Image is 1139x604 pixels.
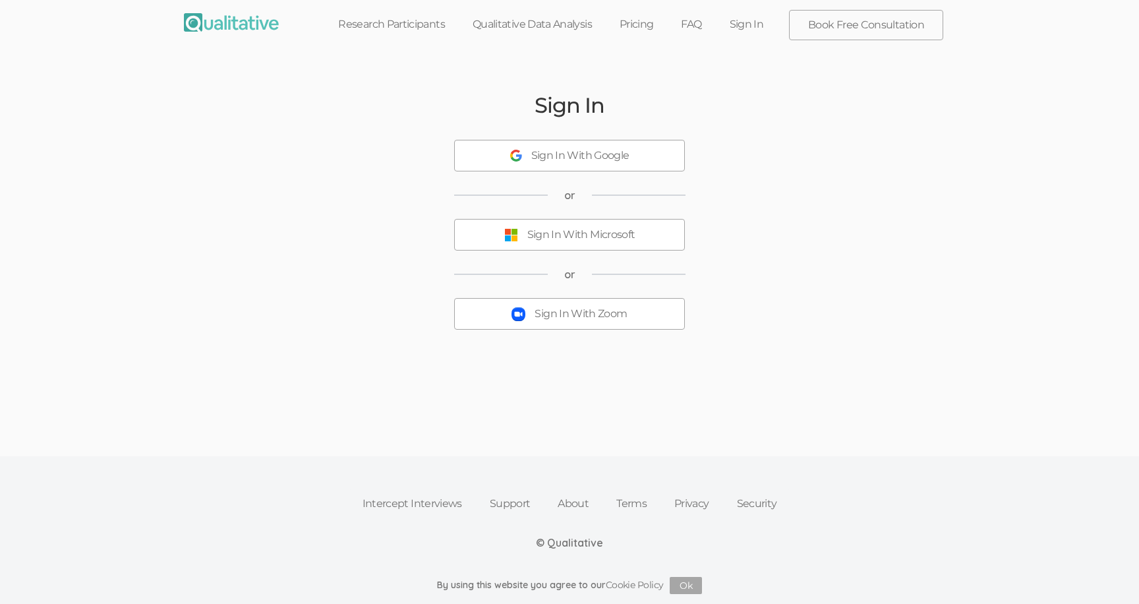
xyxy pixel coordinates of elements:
[667,10,715,39] a: FAQ
[716,10,778,39] a: Sign In
[476,489,544,518] a: Support
[544,489,602,518] a: About
[723,489,791,518] a: Security
[670,577,702,594] button: Ok
[459,10,606,39] a: Qualitative Data Analysis
[606,10,668,39] a: Pricing
[790,11,943,40] a: Book Free Consultation
[564,267,575,282] span: or
[510,150,522,162] img: Sign In With Google
[531,148,629,164] div: Sign In With Google
[349,489,476,518] a: Intercept Interviews
[511,307,525,321] img: Sign In With Zoom
[536,535,603,551] div: © Qualitative
[454,219,685,251] button: Sign In With Microsoft
[535,94,604,117] h2: Sign In
[564,188,575,203] span: or
[324,10,459,39] a: Research Participants
[660,489,723,518] a: Privacy
[504,228,518,242] img: Sign In With Microsoft
[437,577,703,594] div: By using this website you agree to our
[535,307,627,322] div: Sign In With Zoom
[454,140,685,171] button: Sign In With Google
[606,579,664,591] a: Cookie Policy
[454,298,685,330] button: Sign In With Zoom
[602,489,660,518] a: Terms
[527,227,635,243] div: Sign In With Microsoft
[184,13,279,32] img: Qualitative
